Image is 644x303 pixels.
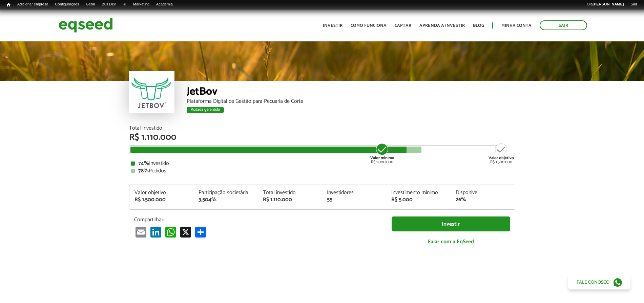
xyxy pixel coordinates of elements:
[134,190,189,195] div: Valor objetivo
[593,2,624,6] strong: [PERSON_NAME]
[59,16,113,34] img: EqSeed
[98,2,119,7] a: Bus Dev
[138,159,149,168] strong: 74%
[131,168,514,174] div: Pedidos
[351,23,387,28] a: Como funciona
[194,226,207,238] a: Compartilhar
[199,197,253,203] div: 3,504%
[263,197,317,203] div: R$ 1.110.000
[489,143,514,164] div: R$ 1.500.000
[419,23,465,28] a: Aprenda a investir
[3,2,14,8] a: Início
[52,2,83,7] a: Configurações
[82,2,98,7] a: Geral
[370,143,395,164] div: R$ 1.000.000
[131,161,514,166] div: Investido
[119,2,130,7] a: RI
[263,190,317,195] div: Total investido
[456,190,510,195] div: Disponível
[134,197,189,203] div: R$ 1.500.000
[187,99,515,104] div: Plataforma Digital de Gestão para Pecuária de Corte
[179,226,192,238] a: X
[187,86,515,99] div: JetBov
[134,216,381,223] p: Compartilhar:
[392,216,510,232] a: Investir
[7,2,11,7] span: Início
[392,235,510,249] a: Falar com a EqSeed
[130,2,153,7] a: Marketing
[583,2,627,7] a: Olá[PERSON_NAME]
[323,23,342,28] a: Investir
[395,23,411,28] a: Captar
[187,107,224,113] div: Rodada garantida
[627,2,641,7] a: Sair
[134,226,148,238] a: Email
[473,23,484,28] a: Blog
[14,2,52,7] a: Adicionar empresa
[501,23,532,28] a: Minha conta
[129,126,515,131] div: Total Investido
[489,155,514,161] strong: Valor objetivo
[540,20,587,30] a: Sair
[391,190,445,195] div: Investimento mínimo
[138,166,149,175] strong: 78%
[164,226,178,238] a: WhatsApp
[153,2,176,7] a: Academia
[370,155,394,161] strong: Valor mínimo
[327,197,381,203] div: 55
[391,197,445,203] div: R$ 5.000
[327,190,381,195] div: Investidores
[456,197,510,203] div: 26%
[568,275,630,289] a: Fale conosco
[199,190,253,195] div: Participação societária
[129,133,515,142] div: R$ 1.110.000
[149,226,163,238] a: LinkedIn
